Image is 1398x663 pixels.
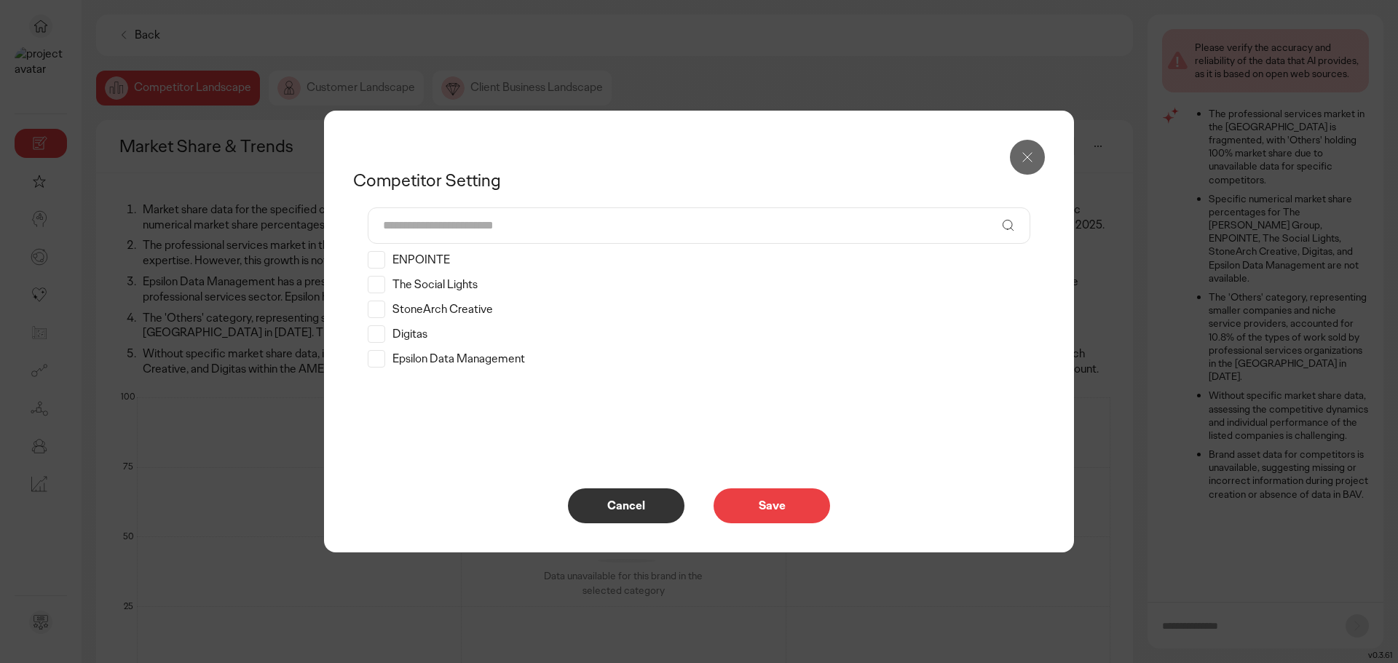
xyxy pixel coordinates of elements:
[729,500,815,512] p: Save
[353,169,1045,191] h2: Competitor Setting
[714,488,830,523] button: Save
[392,277,478,292] p: The Social Lights
[392,352,525,366] p: Epsilon Data Management
[392,327,427,341] p: Digitas
[568,488,684,523] button: Cancel
[583,500,669,512] p: Cancel
[392,253,450,267] p: ENPOINTE
[392,302,493,317] p: StoneArch Creative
